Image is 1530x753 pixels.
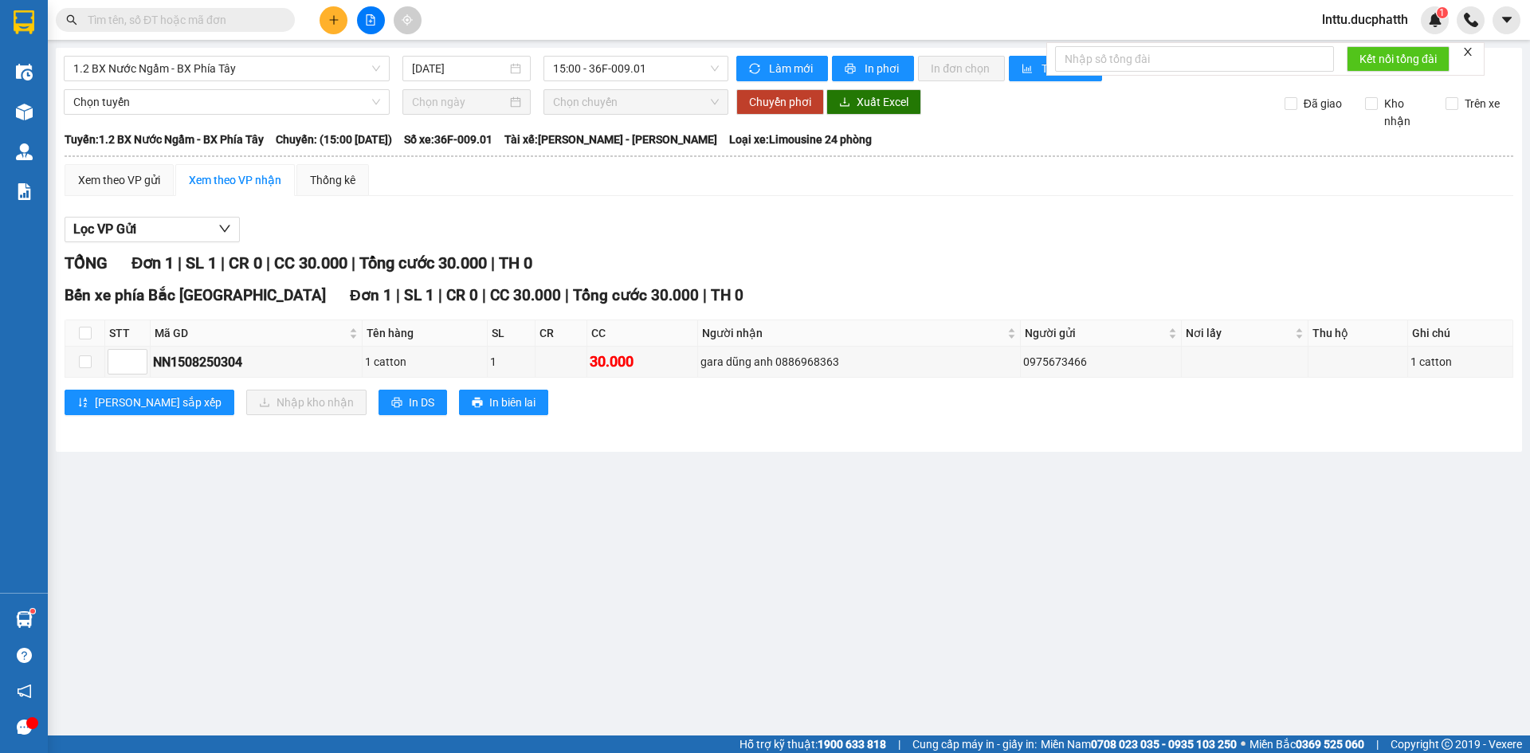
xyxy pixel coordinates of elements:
span: Làm mới [769,60,815,77]
b: Tuyến: 1.2 BX Nước Ngầm - BX Phía Tây [65,133,264,146]
strong: 0708 023 035 - 0935 103 250 [1091,738,1237,751]
span: | [266,253,270,273]
span: lnttu.ducphatth [1309,10,1421,29]
th: CC [587,320,698,347]
span: Trên xe [1458,95,1506,112]
button: downloadNhập kho nhận [246,390,367,415]
button: downloadXuất Excel [826,89,921,115]
span: Đơn 1 [350,286,392,304]
button: syncLàm mới [736,56,828,81]
th: Ghi chú [1408,320,1513,347]
button: Chuyển phơi [736,89,824,115]
span: notification [17,684,32,699]
button: sort-ascending[PERSON_NAME] sắp xếp [65,390,234,415]
th: SL [488,320,535,347]
sup: 1 [30,609,35,614]
strong: 1900 633 818 [818,738,886,751]
span: CR 0 [229,253,262,273]
span: | [482,286,486,304]
div: 1 [490,353,532,371]
div: Thống kê [310,171,355,189]
button: plus [320,6,347,34]
span: ⚪️ [1241,741,1246,747]
span: printer [472,397,483,410]
span: In biên lai [489,394,535,411]
input: Tìm tên, số ĐT hoặc mã đơn [88,11,276,29]
button: file-add [357,6,385,34]
span: 15:00 - 36F-009.01 [553,57,719,80]
span: Chọn tuyến [73,90,380,114]
span: Tài xế: [PERSON_NAME] - [PERSON_NAME] [504,131,717,148]
button: aim [394,6,422,34]
span: bar-chart [1022,63,1035,76]
span: Kết nối tổng đài [1359,50,1437,68]
img: warehouse-icon [16,104,33,120]
span: | [396,286,400,304]
img: warehouse-icon [16,64,33,80]
span: Miền Bắc [1249,735,1364,753]
span: printer [845,63,858,76]
span: sync [749,63,763,76]
span: | [898,735,900,753]
img: warehouse-icon [16,143,33,160]
span: down [218,222,231,235]
span: 1.2 BX Nước Ngầm - BX Phía Tây [73,57,380,80]
span: TỔNG [65,253,108,273]
span: | [351,253,355,273]
span: close [1462,46,1473,57]
th: CR [535,320,587,347]
span: Tổng cước 30.000 [359,253,487,273]
span: 1 [1439,7,1445,18]
button: Kết nối tổng đài [1347,46,1450,72]
div: 30.000 [590,351,695,373]
span: aim [402,14,413,25]
td: NN1508250304 [151,347,363,378]
span: SL 1 [186,253,217,273]
strong: 0369 525 060 [1296,738,1364,751]
span: Kho nhận [1378,95,1434,130]
th: STT [105,320,151,347]
button: In đơn chọn [918,56,1005,81]
div: Xem theo VP nhận [189,171,281,189]
div: NN1508250304 [153,352,359,372]
span: | [438,286,442,304]
span: In DS [409,394,434,411]
span: Nơi lấy [1186,324,1292,342]
span: caret-down [1500,13,1514,27]
span: SL 1 [404,286,434,304]
span: TH 0 [711,286,743,304]
input: Nhập số tổng đài [1055,46,1334,72]
span: Chuyến: (15:00 [DATE]) [276,131,392,148]
span: Cung cấp máy in - giấy in: [912,735,1037,753]
img: warehouse-icon [16,611,33,628]
span: plus [328,14,339,25]
span: Miền Nam [1041,735,1237,753]
button: Lọc VP Gửi [65,217,240,242]
span: download [839,96,850,109]
span: Bến xe phía Bắc [GEOGRAPHIC_DATA] [65,286,326,304]
span: Đã giao [1297,95,1348,112]
span: Mã GD [155,324,346,342]
span: | [221,253,225,273]
span: | [565,286,569,304]
span: Loại xe: Limousine 24 phòng [729,131,872,148]
span: In phơi [865,60,901,77]
span: question-circle [17,648,32,663]
span: Người gửi [1025,324,1164,342]
div: gara dũng anh 0886968363 [700,353,1018,371]
span: Chọn chuyến [553,90,719,114]
th: Tên hàng [363,320,488,347]
div: 1 catton [365,353,484,371]
button: printerIn DS [379,390,447,415]
span: | [491,253,495,273]
span: | [703,286,707,304]
div: 1 catton [1410,353,1510,371]
img: phone-icon [1464,13,1478,27]
th: Thu hộ [1308,320,1408,347]
span: file-add [365,14,376,25]
img: logo-vxr [14,10,34,34]
span: CR 0 [446,286,478,304]
span: Xuất Excel [857,93,908,111]
div: Xem theo VP gửi [78,171,160,189]
sup: 1 [1437,7,1448,18]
